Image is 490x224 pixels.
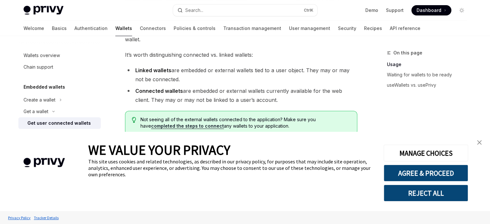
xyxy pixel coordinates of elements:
[24,63,53,71] div: Chain support
[24,96,55,104] div: Create a wallet
[174,21,216,36] a: Policies & controls
[10,149,79,177] img: company logo
[364,21,382,36] a: Recipes
[140,21,166,36] a: Connectors
[477,140,482,145] img: close banner
[185,6,203,14] div: Search...
[132,117,136,123] svg: Tip
[24,6,63,15] img: light logo
[151,123,224,129] a: completed the steps to connect
[27,119,91,127] div: Get user connected wallets
[304,8,313,13] span: Ctrl K
[223,21,281,36] a: Transaction management
[24,83,65,91] h5: Embedded wallets
[289,21,330,36] a: User management
[74,21,108,36] a: Authentication
[386,7,404,14] a: Support
[387,59,472,70] a: Usage
[338,21,356,36] a: Security
[125,86,357,104] li: are embedded or external wallets currently available for the web client. They may or may not be l...
[393,49,422,57] span: On this page
[18,61,101,73] a: Chain support
[27,131,61,139] div: Get wallet by ID
[473,136,486,149] a: close banner
[125,50,357,59] span: It’s worth distinguishing connected vs. linked wallets:
[384,165,468,181] button: AGREE & PROCEED
[384,185,468,201] button: REJECT ALL
[18,94,101,106] button: Toggle Create a wallet section
[24,21,44,36] a: Welcome
[88,158,374,178] div: This site uses cookies and related technologies, as described in our privacy policy, for purposes...
[18,129,101,141] a: Get wallet by ID
[135,88,183,94] strong: Connected wallets
[24,52,60,59] div: Wallets overview
[411,5,451,15] a: Dashboard
[417,7,441,14] span: Dashboard
[18,117,101,129] a: Get user connected wallets
[125,66,357,84] li: are embedded or external wallets tied to a user object. They may or may not be connected.
[387,70,472,80] a: Waiting for wallets to be ready
[387,80,472,90] a: useWallets vs. usePrivy
[390,21,420,36] a: API reference
[115,21,132,36] a: Wallets
[135,67,171,73] strong: Linked wallets
[88,141,230,158] span: WE VALUE YOUR PRIVACY
[18,50,101,61] a: Wallets overview
[173,5,317,16] button: Open search
[365,7,378,14] a: Demo
[140,116,350,129] span: Not seeing all of the external wallets connected to the application? Make sure you have any walle...
[18,106,101,117] button: Toggle Get a wallet section
[6,212,32,223] a: Privacy Policy
[456,5,467,15] button: Toggle dark mode
[52,21,67,36] a: Basics
[32,212,60,223] a: Tracker Details
[24,108,48,115] div: Get a wallet
[384,145,468,161] button: MANAGE CHOICES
